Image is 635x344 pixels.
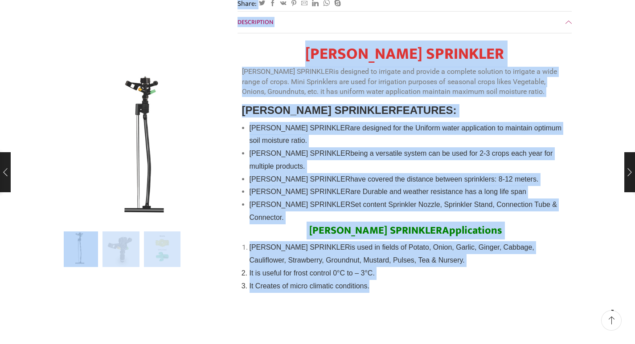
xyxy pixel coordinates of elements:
span: [PERSON_NAME] SPRINKLER [242,67,333,76]
span: Set content Sprinkler Nozzle, Sprinkler Stand, Connection Tube & Connector. [250,201,557,221]
span: are designed for the Uniform water application to maintain optimum soil moisture ratio. [250,124,561,145]
span: being a versatile system can be used for 2-3 crops each year for multiple products. [250,150,553,170]
span: [PERSON_NAME] SPRINKLER [250,124,350,132]
li: 2 / 3 [102,231,139,267]
span: [PERSON_NAME] SPRINKLER [250,201,351,208]
a: 1 [102,231,139,268]
span: are Durable and weather resistance has a long life span [350,188,526,195]
li: 1 / 3 [61,231,98,267]
span: It Creates of micro climatic conditions. [250,282,369,290]
strong: [PERSON_NAME] SPRINKLER [305,40,504,67]
b: FEATURES: [396,104,456,116]
span: [PERSON_NAME] SPRINKLER [309,222,442,239]
div: 1 / 3 [64,67,224,227]
span: is designed to irrigate and provide a complete solution to irrigate a wide range of crops. Mini S... [242,67,557,96]
img: Impact Mini Sprinkler [61,230,98,267]
span: is used in fields of Potato, Onion, Garlic, Ginger, Cabbage, Cauliflower, Strawberry, Groundnut, ... [250,243,534,264]
span: Applications [442,222,502,239]
span: [PERSON_NAME] SPRINKLER [250,243,350,251]
span: have covered the distance between sprinklers: 8-12 meters. [350,175,538,183]
span: [PERSON_NAME] SPRINKLER [242,104,396,116]
span: [PERSON_NAME] SPRINKLER [250,175,351,183]
span: It is useful for frost control 0°C to – 3°C. [250,269,375,277]
span: Description [238,17,273,27]
li: 3 / 3 [144,231,181,267]
span: [PERSON_NAME] SPRINKLER [250,188,351,195]
span: [PERSON_NAME] SPRINKLER [250,150,351,157]
a: Description [238,12,572,33]
a: nozzle [144,231,181,268]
